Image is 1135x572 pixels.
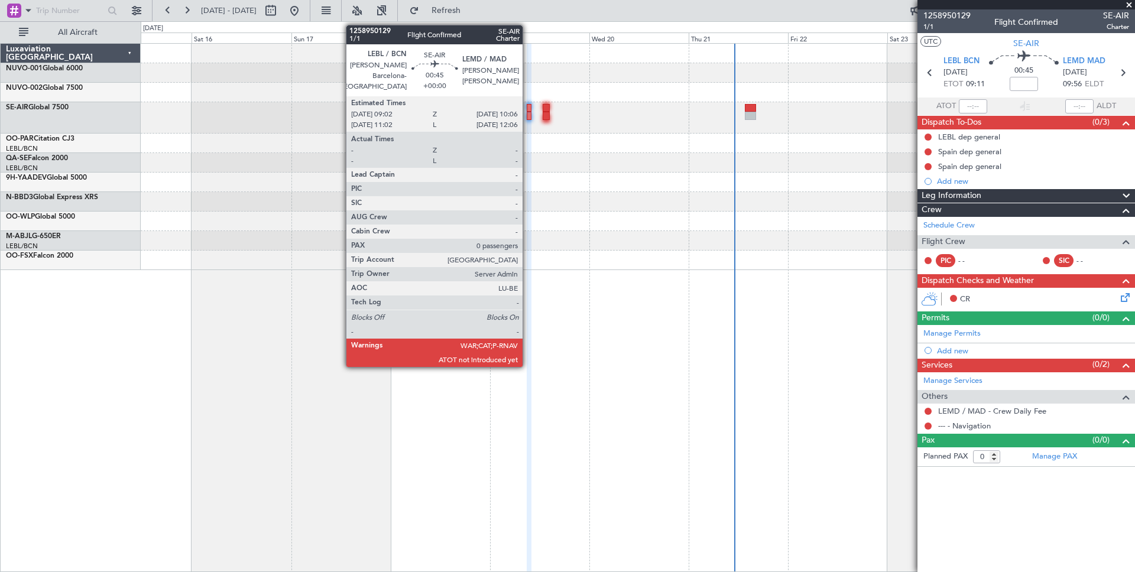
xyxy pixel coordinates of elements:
span: OO-WLP [6,213,35,220]
a: --- - Navigation [938,421,991,431]
a: OO-FSXFalcon 2000 [6,252,73,259]
a: Manage Permits [923,328,981,340]
div: Spain dep general [938,147,1001,157]
span: Crew [922,203,942,217]
span: (0/0) [1092,434,1110,446]
span: (0/0) [1092,311,1110,324]
div: Sat 23 [887,32,987,43]
div: Thu 21 [689,32,788,43]
a: Manage PAX [1032,451,1077,463]
span: All Aircraft [31,28,125,37]
button: Refresh [404,1,475,20]
span: Charter [1103,22,1129,32]
span: ELDT [1085,79,1104,90]
span: Dispatch To-Dos [922,116,981,129]
span: Leg Information [922,189,981,203]
div: Flight Confirmed [994,16,1058,28]
a: OO-WLPGlobal 5000 [6,213,75,220]
a: LEBL/BCN [6,164,38,173]
span: [DATE] [943,67,968,79]
span: Refresh [421,6,471,15]
div: SIC [1054,254,1074,267]
button: All Aircraft [13,23,128,42]
span: OO-FSX [6,252,33,259]
span: OO-PAR [6,135,34,142]
span: LEMD MAD [1063,56,1105,67]
input: Trip Number [36,2,102,19]
span: (0/3) [1092,116,1110,128]
div: Add new [937,346,1129,356]
label: Planned PAX [923,451,968,463]
a: NUVO-002Global 7500 [6,84,83,92]
div: Fri 15 [92,32,192,43]
span: SE-AIR [6,104,28,111]
span: 00:45 [1014,65,1033,77]
span: 9H-YAADEV [6,174,47,181]
span: ETOT [943,79,963,90]
span: 09:11 [966,79,985,90]
div: Add new [937,176,1129,186]
div: Mon 18 [391,32,490,43]
div: Tue 19 [490,32,589,43]
input: --:-- [959,99,987,113]
span: NUVO-001 [6,65,43,72]
span: 1258950129 [923,9,971,22]
div: Fri 22 [788,32,887,43]
button: UTC [920,36,941,47]
span: Flight Crew [922,235,965,249]
span: [DATE] [1063,67,1087,79]
span: SE-AIR [1013,37,1039,50]
span: Dispatch Checks and Weather [922,274,1034,288]
span: QA-SE [6,155,28,162]
span: SE-AIR [1103,9,1129,22]
div: Planned Maint [PERSON_NAME] [GEOGRAPHIC_DATA]-[GEOGRAPHIC_DATA] [439,103,677,121]
a: LEMD / MAD - Crew Daily Fee [938,406,1046,416]
a: QA-SEFalcon 2000 [6,155,68,162]
a: Schedule Crew [923,220,975,232]
span: NUVO-002 [6,84,43,92]
div: - - [958,255,985,266]
div: PIC [936,254,955,267]
div: Wed 20 [589,32,689,43]
span: ALDT [1097,100,1116,112]
span: 1/1 [923,22,971,32]
span: 09:56 [1063,79,1082,90]
div: LEBL dep general [938,132,1000,142]
span: ATOT [936,100,956,112]
a: Manage Services [923,375,982,387]
a: LEBL/BCN [6,242,38,251]
span: M-ABJL [6,233,32,240]
div: Spain dep general [938,161,1001,171]
span: Pax [922,434,935,447]
div: Sat 16 [192,32,291,43]
span: Services [922,359,952,372]
a: M-ABJLG-650ER [6,233,61,240]
span: N-BBD3 [6,194,33,201]
span: (0/2) [1092,358,1110,370]
a: 9H-YAADEVGlobal 5000 [6,174,87,181]
span: LEBL BCN [943,56,980,67]
a: N-BBD3Global Express XRS [6,194,98,201]
span: Others [922,390,948,404]
span: [DATE] - [DATE] [201,5,257,16]
a: OO-PARCitation CJ3 [6,135,74,142]
a: NUVO-001Global 6000 [6,65,83,72]
a: LEBL/BCN [6,144,38,153]
span: CR [960,294,970,305]
div: - - [1076,255,1103,266]
a: SE-AIRGlobal 7500 [6,104,69,111]
div: [DATE] [143,24,163,34]
span: Permits [922,311,949,325]
div: Sun 17 [291,32,391,43]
